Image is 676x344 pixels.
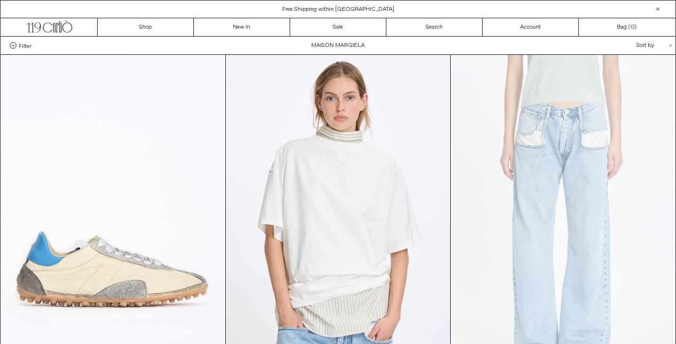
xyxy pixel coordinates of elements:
[98,18,194,36] a: Shop
[386,18,483,36] a: Search
[19,42,31,49] span: Filter
[282,6,394,13] a: Free Shipping within [GEOGRAPHIC_DATA]
[194,18,290,36] a: New In
[630,23,634,31] span: 0
[290,18,386,36] a: Sale
[630,23,637,31] span: )
[582,37,666,54] div: Sort by
[579,18,675,36] a: Bag ()
[483,18,579,36] a: Account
